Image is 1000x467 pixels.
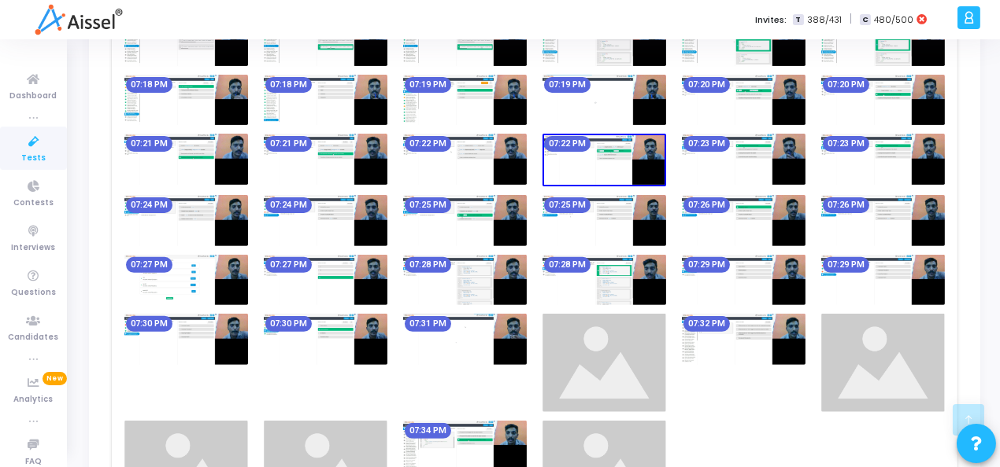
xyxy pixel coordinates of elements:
mat-chip: 07:23 PM [683,136,730,152]
span: 480/500 [874,13,913,27]
mat-chip: 07:18 PM [126,77,172,93]
img: screenshot-1759931906873.jpeg [403,255,527,306]
mat-chip: 07:22 PM [405,136,451,152]
mat-chip: 07:28 PM [405,257,451,273]
span: T [793,14,803,26]
span: Candidates [9,331,59,344]
img: screenshot-1759931996494.jpeg [821,255,945,306]
span: Analytics [14,393,54,406]
mat-chip: 07:31 PM [405,316,451,332]
img: screenshot-1759932056329.jpeg [264,314,387,365]
img: screenshot-1759932086329.jpeg [403,314,527,365]
img: screenshot-1759931216281.jpeg [543,15,666,66]
mat-chip: 07:21 PM [126,136,172,152]
img: screenshot-1759931276205.jpeg [821,15,945,66]
mat-chip: 07:32 PM [683,316,730,332]
mat-chip: 07:20 PM [683,77,730,93]
span: Interviews [12,241,56,255]
img: screenshot-1759931876361.jpeg [264,255,387,306]
img: screenshot-1759932027105.jpeg [124,314,248,365]
mat-chip: 07:25 PM [544,197,591,213]
img: screenshot-1759931366534.jpeg [403,75,527,126]
img: screenshot-1759931966276.jpeg [682,255,806,306]
mat-chip: 07:23 PM [823,136,869,152]
img: screenshot-1759932147082.jpeg [682,314,806,365]
mat-chip: 07:26 PM [823,197,869,213]
mat-chip: 07:22 PM [544,136,591,152]
img: screenshot-1759931126492.jpeg [124,15,248,66]
mat-chip: 07:24 PM [126,197,172,213]
img: screenshot-1759931665964.jpeg [124,195,248,246]
mat-chip: 07:27 PM [265,257,312,273]
img: screenshot-1759931456358.jpeg [821,75,945,126]
span: C [860,14,870,26]
span: Dashboard [10,90,57,103]
img: screenshot-1759931396745.jpeg [543,75,666,126]
label: Invites: [755,13,787,27]
img: screenshot-1759931606402.jpeg [682,134,806,185]
mat-chip: 07:30 PM [265,316,312,332]
mat-chip: 07:25 PM [405,197,451,213]
span: Contests [13,197,54,210]
mat-chip: 07:29 PM [823,257,869,273]
img: screenshot-1759931486734.jpeg [124,134,248,185]
img: screenshot-1759931246127.jpeg [682,15,806,66]
img: screenshot-1759931786207.jpeg [682,195,806,246]
img: screenshot-1759931636572.jpeg [821,134,945,185]
img: screenshot-1759931846356.jpeg [124,255,248,306]
img: logo [35,4,122,35]
span: New [43,372,67,385]
img: screenshot-1759931577013.jpeg [543,134,666,186]
mat-chip: 07:18 PM [265,77,312,93]
mat-chip: 07:34 PM [405,423,451,439]
span: Questions [11,286,56,300]
mat-chip: 07:27 PM [126,257,172,273]
span: Tests [21,152,46,165]
mat-chip: 07:30 PM [126,316,172,332]
mat-chip: 07:21 PM [265,136,312,152]
img: screenshot-1759931156490.jpeg [264,15,387,66]
mat-chip: 07:28 PM [544,257,591,273]
img: image_loading.png [543,314,666,412]
mat-chip: 07:24 PM [265,197,312,213]
img: screenshot-1759931336181.jpeg [264,75,387,126]
span: 388/431 [807,13,842,27]
mat-chip: 07:26 PM [683,197,730,213]
img: screenshot-1759931936279.jpeg [543,255,666,306]
img: screenshot-1759931426742.jpeg [682,75,806,126]
img: screenshot-1759931516325.jpeg [264,134,387,185]
img: image_loading.png [821,314,945,412]
img: screenshot-1759931306205.jpeg [124,75,248,126]
mat-chip: 07:29 PM [683,257,730,273]
img: screenshot-1759931695959.jpeg [264,195,387,246]
img: screenshot-1759931547014.jpeg [403,134,527,185]
img: screenshot-1759931756441.jpeg [543,195,666,246]
mat-chip: 07:20 PM [823,77,869,93]
span: | [850,11,852,28]
img: screenshot-1759931816208.jpeg [821,195,945,246]
mat-chip: 07:19 PM [544,77,591,93]
img: screenshot-1759931726159.jpeg [403,195,527,246]
img: screenshot-1759931186234.jpeg [403,15,527,66]
mat-chip: 07:19 PM [405,77,451,93]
